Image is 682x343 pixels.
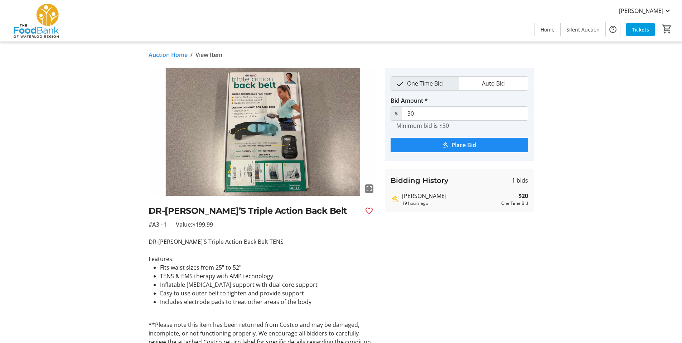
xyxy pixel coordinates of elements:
a: Auction Home [149,50,188,59]
span: Home [541,26,555,33]
mat-icon: fullscreen [365,184,373,193]
p: DR-[PERSON_NAME]’S Triple Action Back Belt TENS [149,237,376,246]
img: Image [149,68,376,196]
span: / [190,50,193,59]
span: Silent Auction [566,26,600,33]
h3: Bidding History [391,175,449,186]
button: [PERSON_NAME] [613,5,678,16]
h2: DR-[PERSON_NAME]’S Triple Action Back Belt [149,204,359,217]
span: Tickets [632,26,649,33]
a: Silent Auction [561,23,605,36]
li: Includes electrode pads to treat other areas of the body [160,298,376,306]
a: Home [535,23,560,36]
tr-hint: Minimum bid is $30 [396,122,449,129]
span: Place Bid [451,141,476,149]
span: #A3 - 1 [149,220,167,229]
span: 1 bids [512,176,528,185]
strong: $20 [518,192,528,200]
button: Help [606,22,620,37]
span: One Time Bid [403,77,447,90]
li: TENS & EMS therapy with AMP technology [160,272,376,280]
button: Place Bid [391,138,528,152]
li: Inflatable [MEDICAL_DATA] support with dual core support [160,280,376,289]
div: One Time Bid [501,200,528,207]
div: 19 hours ago [402,200,498,207]
li: Fits waist sizes from 25" to 52" [160,263,376,272]
span: Value: $199.99 [176,220,213,229]
span: $ [391,106,402,121]
mat-icon: Highest bid [391,195,399,203]
p: Features: [149,255,376,263]
a: Tickets [626,23,655,36]
img: The Food Bank of Waterloo Region's Logo [4,3,68,39]
span: [PERSON_NAME] [619,6,663,15]
span: Auto Bid [478,77,509,90]
label: Bid Amount * [391,96,428,105]
div: [PERSON_NAME] [402,192,498,200]
span: View Item [195,50,222,59]
li: Easy to use outer belt to tighten and provide support [160,289,376,298]
button: Favourite [362,204,376,218]
button: Cart [661,23,673,35]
